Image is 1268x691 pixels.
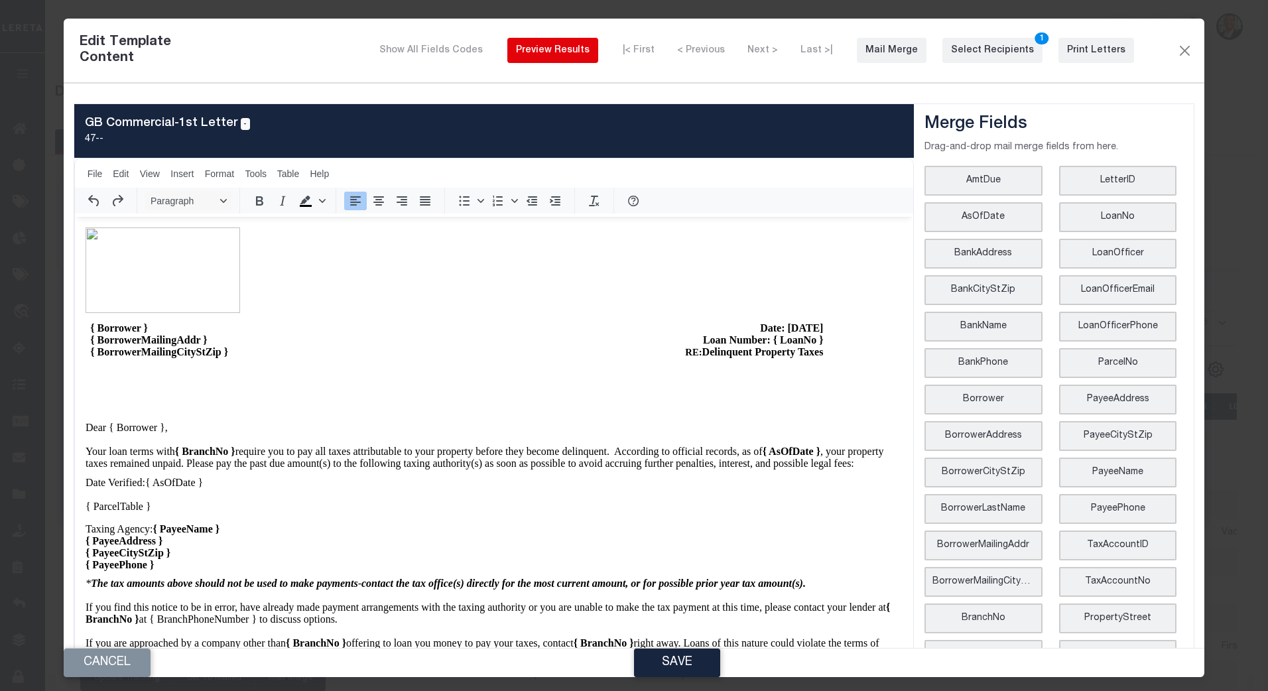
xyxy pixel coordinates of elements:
[11,330,95,342] span: { PayeeCityStZip }
[85,135,95,144] span: 47
[1059,312,1177,342] li: LoanOfficerPhone
[685,105,748,117] span: Date: [DATE]
[924,567,1043,597] li: BorrowerMailingCityStZip
[85,133,904,147] p: -
[11,485,78,496] span: Loan Servicing,
[1059,603,1177,633] li: PropertyStreet
[11,284,76,295] span: { ParcelTable }
[1059,640,1177,670] li: PropertyCityStZip
[688,229,745,240] strong: { AsOfDate }
[11,306,145,318] span: Taxing Agency:
[516,44,590,58] div: Preview Results
[16,361,283,372] strong: The tax amounts above should not be used to make payments
[627,129,749,141] span: Delinquent Property Taxes
[271,192,294,210] button: Italic
[924,494,1043,524] li: BorrowerLastName
[11,260,70,271] span: Date Verified:
[1059,385,1177,414] li: PayeeAddress
[924,202,1043,232] li: AsOfDate
[521,192,543,210] button: Decrease indent
[11,385,815,408] strong: { BranchNo }
[151,196,216,206] span: Paragraph
[1058,38,1134,63] button: Print Letters
[64,649,151,677] button: Cancel
[951,44,1034,58] div: Select Recipients
[15,105,73,117] span: { Borrower }
[245,168,267,179] span: Tools
[507,38,598,63] button: Preview Results
[70,260,128,271] span: { AsOfDate }
[634,649,720,677] button: Save
[583,192,605,210] button: Clear formatting
[453,192,486,210] div: Bullet list
[113,168,129,179] span: Edit
[83,192,105,210] button: Undo
[11,11,828,533] body: Rich Text Area. Press ALT-0 for help.
[544,192,566,210] button: Increase indent
[924,275,1043,305] li: BankCityStZip
[924,531,1043,560] li: BorrowerMailingAddr
[11,473,52,484] span: Sincerely,
[80,34,210,66] h5: Edit Template Content
[78,306,145,318] strong: { PayeeName }
[924,312,1043,342] li: BankName
[15,129,153,141] span: { BorrowerMailingCityStZip }
[924,348,1043,378] li: BankPhone
[64,397,263,408] span: at { BranchPhoneNumber } to discuss options.
[924,603,1043,633] li: BranchNo
[205,168,234,179] span: Format
[1059,275,1177,305] li: LoanOfficerEmail
[924,421,1043,451] li: BorrowerAddress
[11,229,808,252] span: Your loan terms with require you to pay all taxes attributable to your property before they becom...
[1059,567,1177,597] li: TaxAccountNo
[1059,531,1177,560] li: TaxAccountID
[88,168,103,179] span: File
[924,115,1183,135] h3: Merge Fields
[241,118,251,130] span: -
[11,205,93,216] span: Dear { Borrower },
[924,458,1043,487] li: BorrowerCityStZip
[1059,348,1177,378] li: ParcelNo
[170,168,194,179] span: Insert
[1176,42,1192,59] button: Close
[11,318,88,330] span: { PayeeAddress }
[211,420,271,432] strong: { BranchNo }
[106,192,129,210] button: Redo
[277,168,299,179] span: Table
[15,117,132,129] span: { BorrowerMailingAddr }
[367,192,390,210] button: Align center
[924,239,1043,269] li: BankAddress
[622,192,645,210] button: Help
[942,38,1043,63] button: Select Recipients
[1059,202,1177,232] li: LoanNo
[857,38,926,63] button: Mail Merge
[140,168,160,179] span: View
[1059,494,1177,524] li: PayeePhone
[1059,421,1177,451] li: PayeeCityStZip
[1059,458,1177,487] li: PayeeName
[628,117,749,129] span: Loan Number: { LoanNo }
[1059,239,1177,269] li: LoanOfficer
[248,192,271,210] button: Bold
[924,166,1043,196] li: AmtDue
[145,192,231,210] button: Block Paragraph
[865,44,918,58] div: Mail Merge
[294,192,328,210] div: Background color Black
[487,192,520,210] div: Numbered list
[1067,44,1125,58] div: Print Letters
[99,135,103,144] span: -
[414,192,436,210] button: Justify
[286,361,731,372] strong: contact the tax office(s) directly for the most current amount, or for possible prior year tax am...
[1059,166,1177,196] li: LetterID
[100,229,160,240] strong: { BranchNo }
[11,420,804,444] span: If you are approached by a company other than offering to loan you money to pay your taxes, conta...
[391,192,413,210] button: Align right
[924,640,1043,670] li: BranchPhoneNumber
[344,192,367,210] button: Align left
[610,130,627,141] span: RE:
[85,117,237,129] span: GB Commercial-1st Letter
[924,385,1043,414] li: Borrower
[11,385,815,408] span: If you find this notice to be in error, have already made payment arrangements with the taxing au...
[310,168,329,179] span: Help
[924,141,1183,155] p: Drag-and-drop mail merge fields from here.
